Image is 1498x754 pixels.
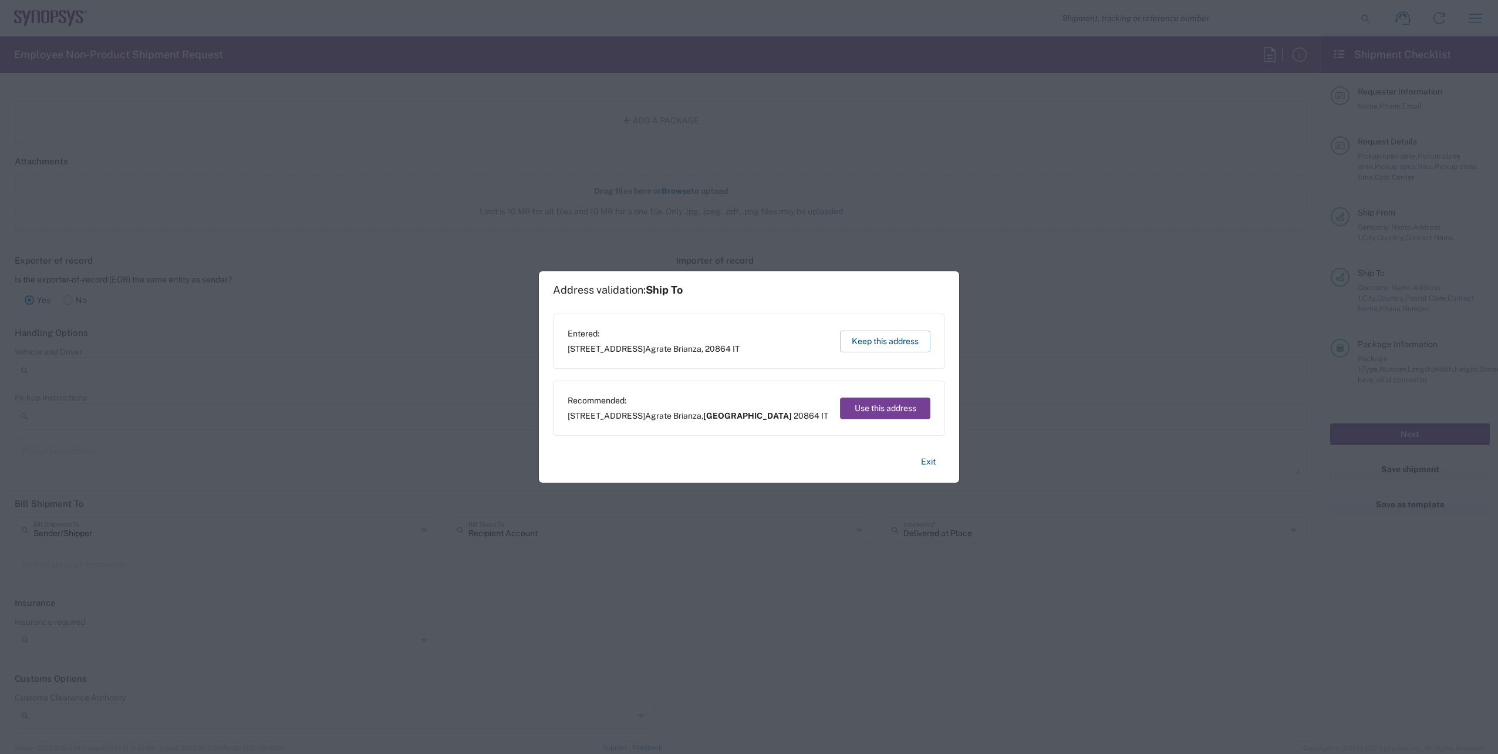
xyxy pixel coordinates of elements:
[645,411,701,420] span: Agrate Brianza
[840,398,930,419] button: Use this address
[553,284,683,297] h1: Address validation:
[794,411,819,420] span: 20864
[912,452,945,472] button: Exit
[733,344,740,354] span: IT
[568,395,828,406] span: Recommended:
[645,344,701,354] span: Agrate Brianza
[646,284,683,296] span: Ship To
[821,411,828,420] span: IT
[568,344,740,354] span: [STREET_ADDRESS] ,
[840,331,930,352] button: Keep this address
[568,410,828,421] span: [STREET_ADDRESS] ,
[705,344,731,354] span: 20864
[703,411,792,420] span: [GEOGRAPHIC_DATA]
[568,328,740,339] span: Entered:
